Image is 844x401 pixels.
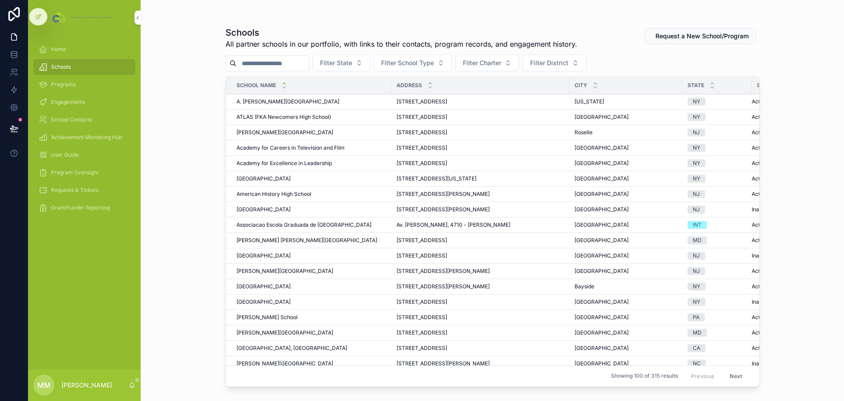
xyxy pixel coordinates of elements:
[397,345,564,352] a: [STREET_ADDRESS]
[688,267,746,275] a: NJ
[236,345,386,352] a: [GEOGRAPHIC_DATA], [GEOGRAPHIC_DATA]
[575,298,677,305] a: [GEOGRAPHIC_DATA]
[236,283,291,290] span: [GEOGRAPHIC_DATA]
[236,360,333,367] span: [PERSON_NAME][GEOGRAPHIC_DATA]
[62,381,112,390] p: [PERSON_NAME]
[236,221,386,228] a: Associacao Escola Graduada de [GEOGRAPHIC_DATA]
[236,144,386,151] a: Academy for Careers in Television and Film
[575,314,629,321] span: [GEOGRAPHIC_DATA]
[752,191,807,198] a: Active
[33,147,135,163] a: User Guide
[51,99,85,106] span: Engagements
[693,329,702,337] div: MD
[575,206,629,213] span: [GEOGRAPHIC_DATA]
[51,116,92,123] span: School Contacts
[752,114,807,121] a: Active
[688,221,746,229] a: INT
[236,114,331,121] span: ATLAS (FKA Newcomers High School)
[33,59,135,75] a: Schools
[397,237,564,244] a: [STREET_ADDRESS]
[374,55,452,71] button: Select Button
[33,112,135,128] a: School Contacts
[688,298,746,306] a: NY
[688,144,746,152] a: NY
[236,237,386,244] a: [PERSON_NAME] [PERSON_NAME][GEOGRAPHIC_DATA]
[752,237,768,244] span: Active
[575,221,629,228] span: [GEOGRAPHIC_DATA]
[397,160,447,167] span: [STREET_ADDRESS]
[226,39,577,49] span: All partner schools in our portfolio, with links to their contacts, program records, and engageme...
[688,129,746,136] a: NJ
[575,160,629,167] span: [GEOGRAPHIC_DATA]
[320,59,352,67] span: Filter State
[693,175,700,183] div: NY
[381,59,434,67] span: Filter School Type
[752,221,768,228] span: Active
[752,345,807,352] a: Active
[397,114,564,121] a: [STREET_ADDRESS]
[752,98,768,105] span: Active
[575,298,629,305] span: [GEOGRAPHIC_DATA]
[575,191,629,198] span: [GEOGRAPHIC_DATA]
[236,237,377,244] span: [PERSON_NAME] [PERSON_NAME][GEOGRAPHIC_DATA]
[51,151,79,158] span: User Guide
[33,129,135,145] a: Achievement Mentoring Hub
[236,329,386,336] a: [PERSON_NAME][GEOGRAPHIC_DATA]
[33,41,135,57] a: Home
[688,283,746,291] a: NY
[693,221,702,229] div: INT
[236,314,386,321] a: [PERSON_NAME] School
[752,206,771,213] span: Inactive
[236,82,276,89] span: School Name
[28,35,141,227] div: scrollable content
[688,190,746,198] a: NJ
[575,360,677,367] a: [GEOGRAPHIC_DATA]
[575,329,677,336] a: [GEOGRAPHIC_DATA]
[752,329,768,336] span: Active
[397,221,564,228] a: Av. [PERSON_NAME], 4710 - [PERSON_NAME]
[575,206,677,213] a: [GEOGRAPHIC_DATA]
[236,129,333,136] span: [PERSON_NAME][GEOGRAPHIC_DATA]
[236,129,386,136] a: [PERSON_NAME][GEOGRAPHIC_DATA]
[236,144,345,151] span: Academy for Careers in Television and Film
[575,114,629,121] span: [GEOGRAPHIC_DATA]
[752,129,807,136] a: Active
[575,314,677,321] a: [GEOGRAPHIC_DATA]
[688,98,746,106] a: NY
[530,59,568,67] span: Filter District
[397,129,447,136] span: [STREET_ADDRESS]
[688,360,746,368] a: NC
[236,98,339,105] span: A. [PERSON_NAME][GEOGRAPHIC_DATA]
[236,298,291,305] span: [GEOGRAPHIC_DATA]
[236,191,386,198] a: American History High School
[236,345,347,352] span: [GEOGRAPHIC_DATA], [GEOGRAPHIC_DATA]
[575,144,677,151] a: [GEOGRAPHIC_DATA]
[236,314,298,321] span: [PERSON_NAME] School
[397,283,564,290] a: [STREET_ADDRESS][PERSON_NAME]
[752,114,768,121] span: Active
[693,283,700,291] div: NY
[397,206,564,213] a: [STREET_ADDRESS][PERSON_NAME]
[397,98,564,105] a: [STREET_ADDRESS]
[33,182,135,198] a: Requests & Tickets
[51,134,122,141] span: Achievement Mentoring Hub
[752,160,807,167] a: Active
[397,175,477,182] span: [STREET_ADDRESS][US_STATE]
[236,252,386,259] a: [GEOGRAPHIC_DATA]
[397,314,447,321] span: [STREET_ADDRESS]
[752,360,807,367] a: Inactive
[397,252,447,259] span: [STREET_ADDRESS]
[575,283,594,290] span: Bayside
[397,191,564,198] a: [STREET_ADDRESS][PERSON_NAME]
[693,313,699,321] div: PA
[752,314,768,321] span: Active
[33,94,135,110] a: Engagements
[752,329,807,336] a: Active
[397,298,564,305] a: [STREET_ADDRESS]
[757,82,778,89] span: Status
[752,175,768,182] span: Active
[397,82,422,89] span: Address
[693,344,700,352] div: CA
[575,160,677,167] a: [GEOGRAPHIC_DATA]
[397,221,510,228] span: Av. [PERSON_NAME], 4710 - [PERSON_NAME]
